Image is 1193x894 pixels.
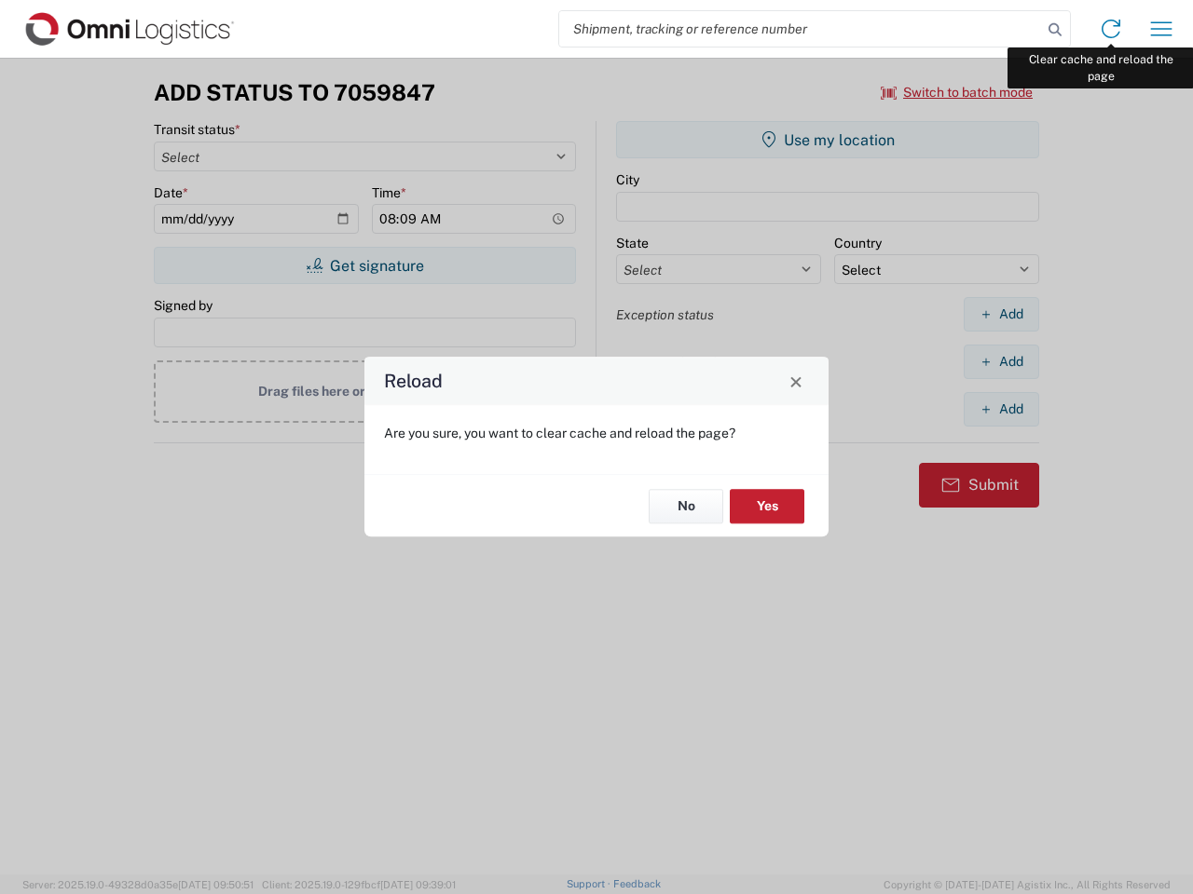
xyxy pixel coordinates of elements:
h4: Reload [384,368,443,395]
button: Yes [730,489,804,523]
input: Shipment, tracking or reference number [559,11,1042,47]
button: No [649,489,723,523]
p: Are you sure, you want to clear cache and reload the page? [384,425,809,441]
button: Close [783,368,809,394]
